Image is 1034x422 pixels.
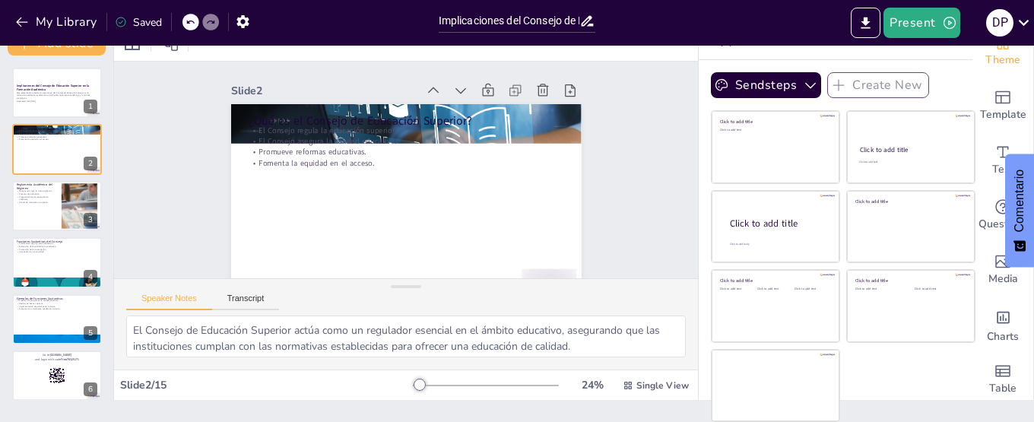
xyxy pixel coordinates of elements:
[915,287,963,291] div: Click to add text
[720,119,829,125] div: Click to add title
[84,382,97,396] div: 6
[50,353,72,357] strong: [DOMAIN_NAME]
[985,52,1020,68] span: Theme
[250,130,565,174] p: Promueve reformas educativas.
[115,15,162,30] div: Saved
[17,305,97,308] p: Implementación de políticas de inclusión.
[730,217,827,230] div: Click to add title
[972,352,1033,407] div: Add a table
[987,328,1019,345] span: Charts
[84,326,97,340] div: 5
[212,293,280,310] button: Transcript
[711,72,821,98] button: Sendsteps
[17,240,97,244] p: Funciones Sustantivas del Consejo
[855,278,964,284] div: Click to add title
[757,287,791,291] div: Click to add text
[17,138,97,141] p: Fomenta la equidad en el acceso.
[17,302,97,305] p: Gestión de becas y apoyos.
[253,97,569,146] p: ¿Qué es el Consejo de Educación Superior?
[720,129,829,132] div: Click to add text
[84,100,97,113] div: 1
[989,380,1017,397] span: Table
[17,100,97,103] p: Generated with [URL]
[126,293,212,310] button: Speaker Notes
[795,287,829,291] div: Click to add text
[720,278,829,284] div: Click to add title
[17,190,57,193] p: Normas que rigen la vida estudiantil.
[860,145,961,154] div: Click to add title
[12,68,102,118] div: 1
[17,307,97,310] p: Fomento de un ambiente académico inclusivo.
[17,357,97,362] p: and login with code
[972,243,1033,297] div: Add images, graphics, shapes or video
[12,294,102,344] div: 5
[986,9,1013,36] div: D P
[17,353,97,357] p: Go to
[17,251,97,254] p: Vinculación con la sociedad.
[17,91,97,100] p: Esta presentación aborda la importancia del Consejo de Educación Superior en la formación académi...
[239,65,426,99] div: Slide 2
[12,237,102,287] div: 4
[84,157,97,170] div: 2
[17,84,89,92] strong: Implicaciones del Consejo de Educación Superior en la Formación Académica
[439,10,580,32] input: Insert title
[992,161,1013,178] span: Text
[17,126,97,131] p: ¿Qué es el Consejo de Educación Superior?
[17,243,97,246] p: Planificación de programas educativos.
[855,287,903,291] div: Click to add text
[972,133,1033,188] div: Add text boxes
[730,243,826,246] div: Click to add body
[120,378,413,392] div: Slide 2 / 15
[859,160,960,164] div: Click to add text
[17,299,97,302] p: Creación de programas de calidad educativa.
[1013,170,1026,233] font: Comentario
[980,106,1026,123] span: Template
[126,316,686,357] textarea: El Consejo de Educación Superior actúa como un regulador esencial en el ámbito educativo, asegura...
[972,78,1033,133] div: Add ready made slides
[988,271,1018,287] span: Media
[17,132,97,135] p: El Consejo asegura la calidad educativa.
[636,379,689,392] span: Single View
[17,195,57,201] p: Procedimientos de resolución de conflictos.
[84,213,97,227] div: 3
[252,109,567,153] p: El Consejo regula la educación superior.
[12,351,102,401] div: 6
[249,141,564,185] p: Fomenta la equidad en el acceso.
[17,246,97,249] p: Evaluación de la calidad de la enseñanza.
[972,24,1033,78] div: Change the overall theme
[17,248,97,251] p: Promoción de la investigación.
[986,8,1013,38] button: D P
[883,8,959,38] button: Present
[978,216,1028,233] span: Questions
[11,10,103,34] button: My Library
[855,198,964,204] div: Click to add title
[17,129,97,132] p: El Consejo regula la educación superior.
[12,181,102,231] div: 3
[17,135,97,138] p: Promueve reformas educativas.
[827,72,929,98] button: Create New
[574,378,611,392] div: 24 %
[12,124,102,174] div: 2
[851,8,880,38] button: Export to PowerPoint
[17,192,57,195] p: Criterios de evaluación.
[1005,154,1034,268] button: Comentarios - Mostrar encuesta
[84,270,97,284] div: 4
[720,287,754,291] div: Click to add text
[972,188,1033,243] div: Get real-time input from your audience
[17,182,57,191] p: Reglamento Académico del Régimen
[17,201,57,204] p: Pautas de matrícula y asistencia.
[17,296,97,300] p: Ejemplos de Funciones Sustantivas
[252,119,566,163] p: El Consejo asegura la calidad educativa.
[972,297,1033,352] div: Add charts and graphs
